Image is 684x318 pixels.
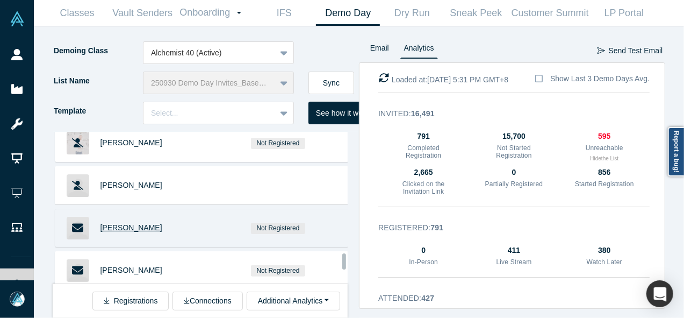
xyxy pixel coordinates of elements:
img: Mia Scott's Account [10,292,25,307]
button: Sync [308,72,354,94]
button: See how it works [308,102,380,124]
img: Alchemist Vault Logo [10,11,25,26]
label: Demoing Class [53,41,143,60]
a: [PERSON_NAME] [100,138,162,147]
h3: Live Stream [484,258,544,266]
a: Sneak Peek [444,1,508,26]
h3: Not Started Registration [484,144,544,160]
a: [PERSON_NAME] [100,181,162,189]
a: Report a bug! [668,127,684,176]
div: 15,700 [484,131,544,142]
h3: Partially Registered [484,180,544,188]
a: Vault Senders [109,1,176,26]
a: Dry Run [380,1,444,26]
strong: 427 [421,294,434,302]
div: 595 [574,131,635,142]
div: Loaded at: [DATE] 5:31 PM GMT+8 [378,73,508,86]
a: [PERSON_NAME] [100,223,162,232]
a: Customer Summit [508,1,592,26]
label: List Name [53,72,143,90]
button: Additional Analytics [247,292,340,310]
button: Connections [172,292,242,310]
div: 791 [393,131,453,142]
div: 411 [484,245,544,256]
h3: Unreachable [574,144,635,152]
div: 380 [574,245,635,256]
div: 0 [393,245,453,256]
h3: Invited : [378,108,635,119]
strong: 16,491 [411,109,435,118]
button: Send Test Email [597,41,664,60]
h3: Attended : [378,293,635,304]
h3: Completed Registration [393,144,453,160]
a: Demo Day [316,1,380,26]
div: 2,665 [393,167,453,178]
h3: Watch Later [574,258,635,266]
a: IFS [252,1,316,26]
span: Not Registered [251,223,305,234]
h3: Started Registration [574,180,635,188]
span: Not Registered [251,138,305,149]
a: Classes [45,1,109,26]
div: 856 [574,167,635,178]
h3: Clicked on the Invitation Link [393,180,453,196]
a: Onboarding [176,1,252,25]
a: [PERSON_NAME] [100,266,162,274]
a: Analytics [400,41,438,59]
div: Show Last 3 Demo Days Avg. [550,73,650,84]
label: Template [53,102,143,121]
button: Hidethe List [590,154,618,162]
span: Not Registered [251,265,305,277]
div: 0 [484,167,544,178]
button: Registrations [92,292,169,310]
h3: Registered : [378,222,635,234]
strong: 791 [430,223,443,232]
a: Email [366,41,393,59]
h3: In-Person [393,258,453,266]
a: LP Portal [592,1,656,26]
